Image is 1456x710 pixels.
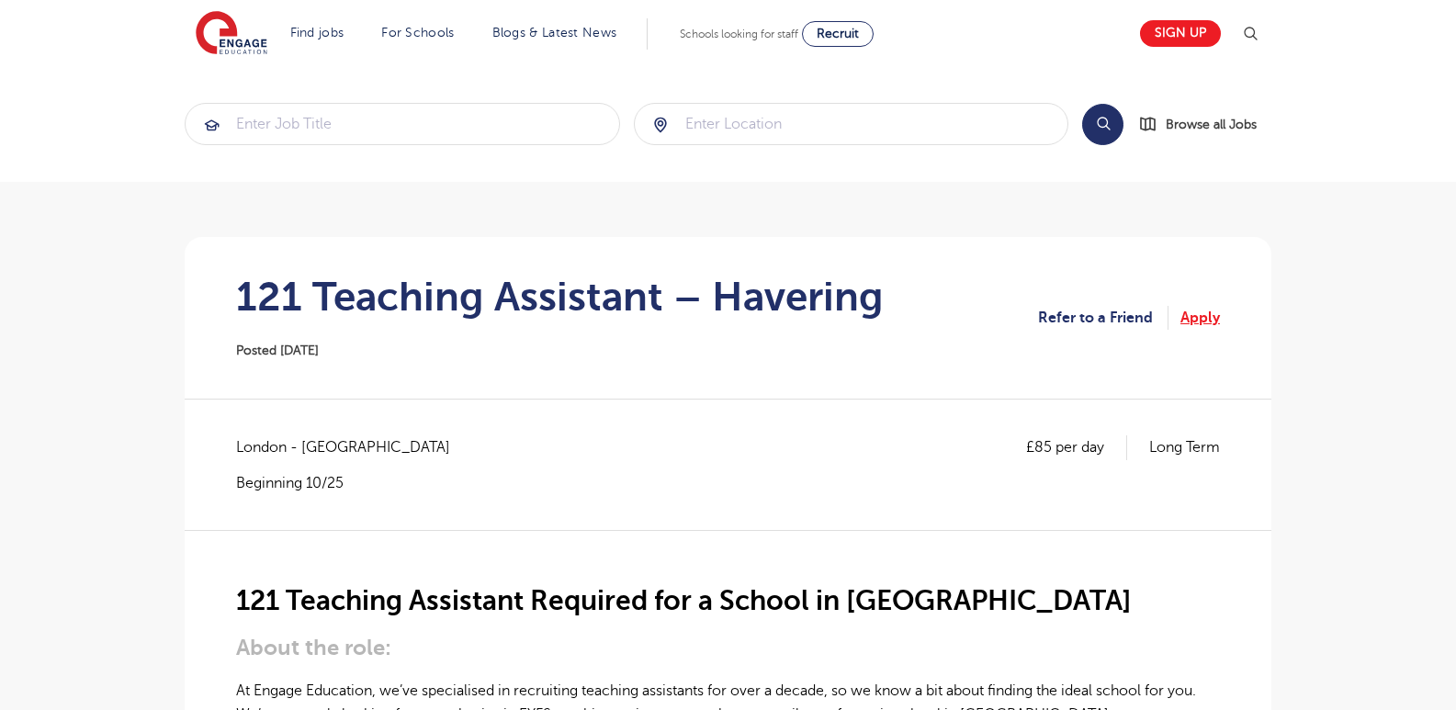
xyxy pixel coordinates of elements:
a: Refer to a Friend [1038,306,1168,330]
span: Browse all Jobs [1166,114,1257,135]
p: Beginning 10/25 [236,473,468,493]
a: Apply [1180,306,1220,330]
a: Sign up [1140,20,1221,47]
span: Recruit [817,27,859,40]
span: Schools looking for staff [680,28,798,40]
h2: 121 Teaching Assistant Required for a School in [GEOGRAPHIC_DATA] [236,585,1220,616]
div: Submit [185,103,620,145]
a: Browse all Jobs [1138,114,1271,135]
img: Engage Education [196,11,267,57]
a: For Schools [381,26,454,39]
h1: 121 Teaching Assistant – Havering [236,274,884,320]
strong: About the role: [236,635,391,660]
a: Blogs & Latest News [492,26,617,39]
a: Recruit [802,21,874,47]
button: Search [1082,104,1123,145]
div: Submit [634,103,1069,145]
input: Submit [635,104,1068,144]
p: £85 per day [1026,435,1127,459]
input: Submit [186,104,619,144]
span: London - [GEOGRAPHIC_DATA] [236,435,468,459]
p: Long Term [1149,435,1220,459]
span: Posted [DATE] [236,344,319,357]
a: Find jobs [290,26,344,39]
